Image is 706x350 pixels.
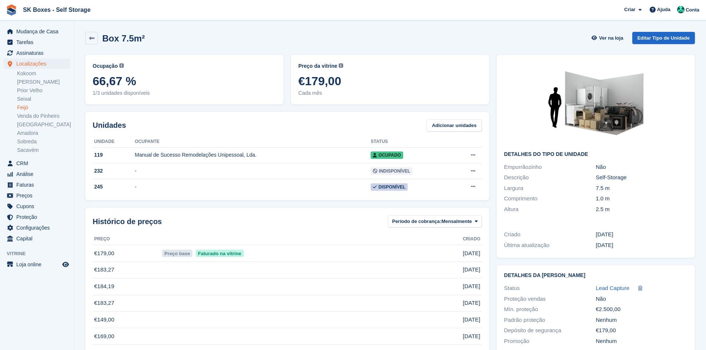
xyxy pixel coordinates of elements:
div: 245 [93,183,135,191]
a: menu [4,169,70,179]
span: Tarefas [16,37,61,47]
a: Adicionar unidades [427,119,482,131]
h2: Detalhes da [PERSON_NAME] [504,273,687,279]
a: Feijó [17,104,70,111]
button: Período de cobrança: Mensalmente [388,215,482,227]
span: €179,00 [298,74,482,88]
td: €169,00 [93,328,160,345]
span: Lead Capture [596,285,630,291]
div: Altura [504,205,596,214]
span: Ocupado [371,151,403,159]
span: Conta [686,6,699,14]
a: menu [4,59,70,69]
div: Self-Storage [596,173,687,182]
a: SK Boxes - Self Storage [20,4,93,16]
div: Manual de Sucesso Remodelações Unipessoal, Lda. [135,151,371,159]
span: Mensalmente [441,218,472,225]
div: Mín. proteção [504,305,596,314]
span: Localizações [16,59,61,69]
a: Kokoom [17,70,70,77]
h2: Box 7.5m² [102,33,145,43]
span: [DATE] [463,316,480,324]
div: 1.0 m [596,194,687,203]
span: Preços [16,190,61,201]
th: Unidade [93,136,135,148]
a: menu [4,201,70,211]
span: Assinaturas [16,48,61,58]
td: €179,00 [93,245,160,262]
a: Seixal [17,96,70,103]
span: Ver na loja [599,34,623,42]
span: Preço base [162,250,192,257]
div: [DATE] [596,230,687,239]
a: Venda do Pinheiro [17,113,70,120]
div: 232 [93,167,135,175]
div: [DATE] [596,241,687,250]
img: 75-sqft-unit.jpg [540,62,652,146]
th: Preço [93,233,160,245]
a: menu [4,26,70,37]
span: Proteção [16,212,61,222]
a: menu [4,259,70,270]
div: Comprimento [504,194,596,203]
span: [DATE] [463,332,480,341]
img: stora-icon-8386f47178a22dfd0bd8f6a31ec36ba5ce8667c1dd55bd0f319d3a0aa187defe.svg [6,4,17,16]
span: Cada mês [298,89,482,97]
span: [DATE] [463,299,480,307]
img: SK Boxes - Comercial [677,6,685,13]
a: menu [4,233,70,244]
th: Ocupante [135,136,371,148]
a: menu [4,158,70,169]
div: Não [596,295,687,303]
span: Análise [16,169,61,179]
span: Período de cobrança: [392,218,441,225]
div: Status [504,284,596,293]
div: Depósito de segurança [504,326,596,335]
span: [DATE] [463,249,480,258]
div: Largura [504,184,596,193]
a: Ver na loja [590,32,626,44]
div: €2.500,00 [596,305,687,314]
span: Faturas [16,180,61,190]
span: Criado [463,236,480,242]
span: 1/3 unidades disponíveis [93,89,276,97]
td: €149,00 [93,311,160,328]
span: Mudança de Casa [16,26,61,37]
span: Indisponível [371,167,412,175]
span: [DATE] [463,266,480,274]
h2: Detalhes do tipo de unidade [504,151,687,157]
div: Nenhum [596,337,687,346]
div: Criado [504,230,596,239]
span: Histórico de preços [93,216,162,227]
td: - [135,179,371,194]
span: Loja online [16,259,61,270]
div: Proteção vendas [504,295,596,303]
div: Empurrãozinho [504,163,596,171]
div: 2.5 m [596,205,687,214]
a: menu [4,190,70,201]
a: [GEOGRAPHIC_DATA] [17,121,70,128]
a: menu [4,223,70,233]
a: Editar Tipo de Unidade [632,32,695,44]
span: [DATE] [463,282,480,291]
span: CRM [16,158,61,169]
div: Promoção [504,337,596,346]
a: Loja de pré-visualização [61,260,70,269]
div: 7.5 m [596,184,687,193]
h2: Unidades [93,120,126,131]
span: Capital [16,233,61,244]
span: Preço da vitrine [298,62,337,70]
td: €183,27 [93,261,160,278]
span: 66,67 % [93,74,276,88]
div: €179,00 [596,326,687,335]
div: Não [596,163,687,171]
div: Padrão proteção [504,316,596,324]
span: Disponível [371,183,408,191]
th: Status [371,136,451,148]
a: menu [4,37,70,47]
div: 119 [93,151,135,159]
a: menu [4,48,70,58]
a: Sobreda [17,138,70,145]
div: Descrição [504,173,596,182]
div: Última atualização [504,241,596,250]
